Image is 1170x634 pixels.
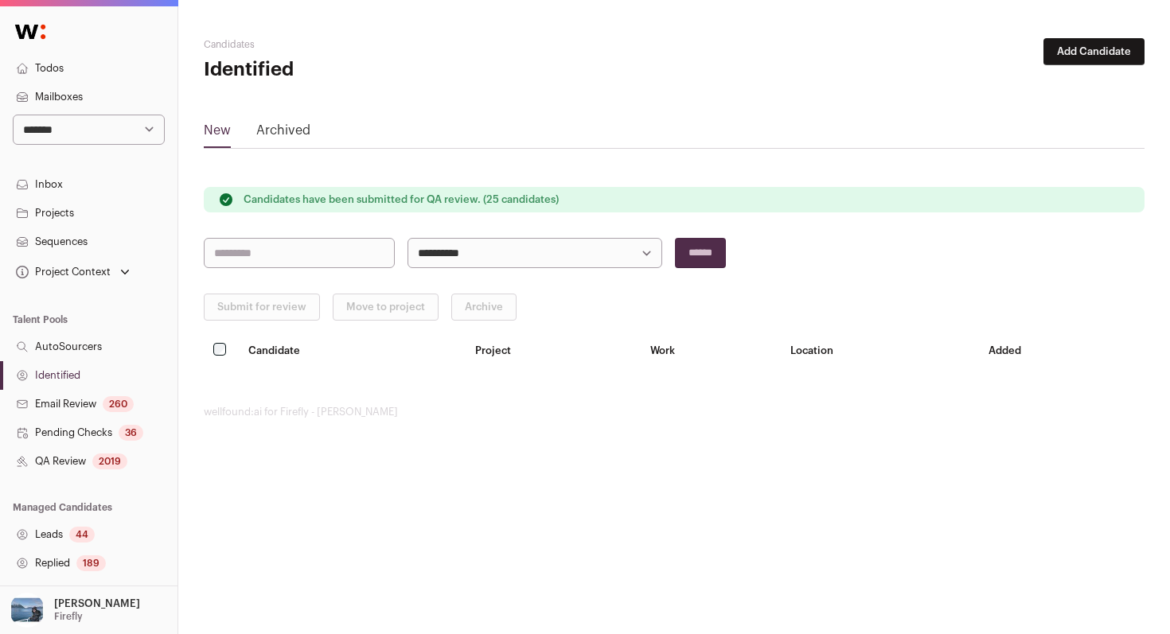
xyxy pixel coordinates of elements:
[204,406,1145,418] footer: wellfound:ai for Firefly - [PERSON_NAME]
[6,16,54,48] img: Wellfound
[204,121,231,146] a: New
[641,333,781,368] th: Work
[781,333,979,368] th: Location
[244,193,559,206] p: Candidates have been submitted for QA review. (25 candidates)
[69,527,95,543] div: 44
[256,121,310,146] a: Archived
[979,333,1145,368] th: Added
[6,593,143,628] button: Open dropdown
[13,261,133,283] button: Open dropdown
[239,333,466,368] th: Candidate
[54,610,83,623] p: Firefly
[92,453,127,469] div: 2019
[1043,38,1145,65] button: Add Candidate
[204,38,517,51] h2: Candidates
[10,593,45,628] img: 17109629-medium_jpg
[119,425,143,441] div: 36
[13,266,111,278] div: Project Context
[76,555,106,571] div: 189
[204,57,517,83] h1: Identified
[54,597,140,610] p: [PERSON_NAME]
[466,333,642,368] th: Project
[103,396,134,412] div: 260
